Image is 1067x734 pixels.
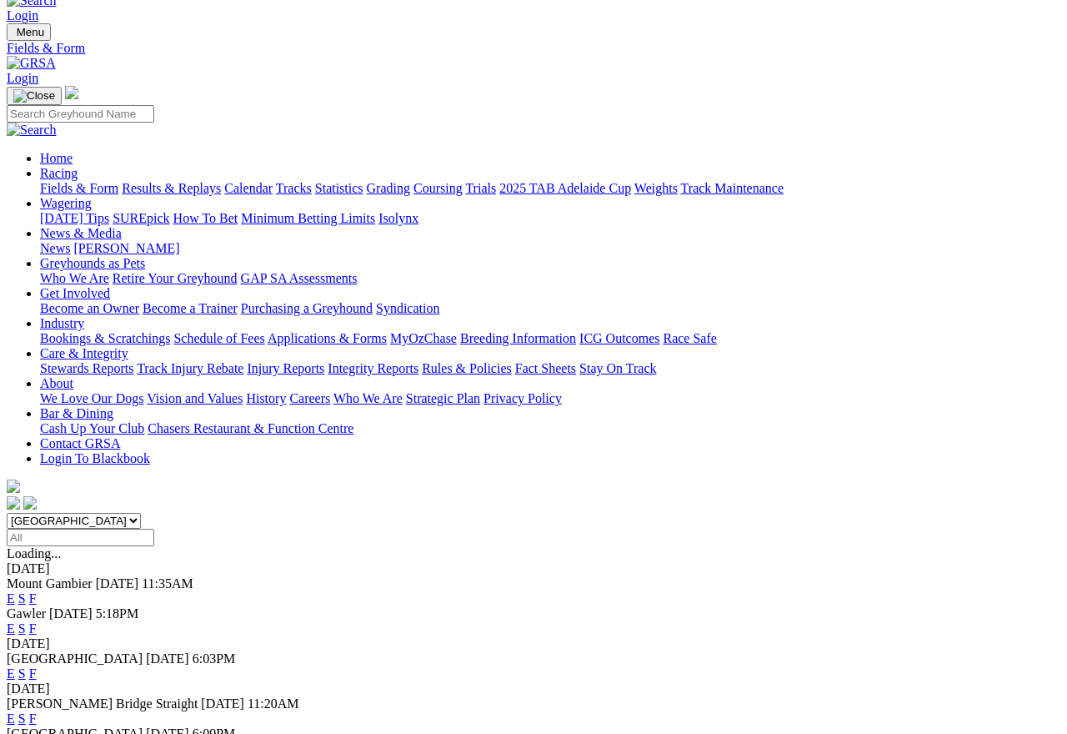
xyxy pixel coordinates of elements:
[7,576,93,591] span: Mount Gambier
[40,301,139,315] a: Become an Owner
[7,666,15,681] a: E
[7,8,38,23] a: Login
[65,86,78,99] img: logo-grsa-white.png
[579,361,656,375] a: Stay On Track
[413,181,463,195] a: Coursing
[29,621,37,636] a: F
[49,606,93,621] span: [DATE]
[7,87,62,105] button: Toggle navigation
[40,451,150,465] a: Login To Blackbook
[390,331,457,345] a: MyOzChase
[7,56,56,71] img: GRSA
[40,241,70,255] a: News
[40,361,1060,376] div: Care & Integrity
[142,576,193,591] span: 11:35AM
[7,496,20,510] img: facebook.svg
[40,421,1060,436] div: Bar & Dining
[241,211,375,225] a: Minimum Betting Limits
[465,181,496,195] a: Trials
[29,591,37,606] a: F
[18,666,26,681] a: S
[681,181,784,195] a: Track Maintenance
[7,71,38,85] a: Login
[40,226,122,240] a: News & Media
[241,301,373,315] a: Purchasing a Greyhound
[40,211,109,225] a: [DATE] Tips
[40,286,110,300] a: Get Involved
[13,89,55,103] img: Close
[201,696,244,711] span: [DATE]
[7,561,1060,576] div: [DATE]
[268,331,387,345] a: Applications & Forms
[147,391,243,405] a: Vision and Values
[148,421,353,435] a: Chasers Restaurant & Function Centre
[40,181,1060,196] div: Racing
[18,711,26,726] a: S
[289,391,330,405] a: Careers
[173,211,238,225] a: How To Bet
[40,241,1060,256] div: News & Media
[7,606,46,621] span: Gawler
[40,391,1060,406] div: About
[241,271,358,285] a: GAP SA Assessments
[224,181,273,195] a: Calendar
[18,621,26,636] a: S
[122,181,221,195] a: Results & Replays
[40,271,109,285] a: Who We Are
[40,151,73,165] a: Home
[40,361,133,375] a: Stewards Reports
[7,621,15,636] a: E
[40,421,144,435] a: Cash Up Your Club
[143,301,238,315] a: Become a Trainer
[40,346,128,360] a: Care & Integrity
[40,331,1060,346] div: Industry
[579,331,659,345] a: ICG Outcomes
[40,301,1060,316] div: Get Involved
[40,181,118,195] a: Fields & Form
[7,105,154,123] input: Search
[315,181,363,195] a: Statistics
[29,666,37,681] a: F
[499,181,631,195] a: 2025 TAB Adelaide Cup
[40,196,92,210] a: Wagering
[483,391,562,405] a: Privacy Policy
[7,123,57,138] img: Search
[40,256,145,270] a: Greyhounds as Pets
[247,361,324,375] a: Injury Reports
[515,361,576,375] a: Fact Sheets
[40,316,84,330] a: Industry
[40,331,170,345] a: Bookings & Scratchings
[113,211,169,225] a: SUREpick
[96,576,139,591] span: [DATE]
[40,376,73,390] a: About
[40,211,1060,226] div: Wagering
[406,391,480,405] a: Strategic Plan
[367,181,410,195] a: Grading
[7,546,61,561] span: Loading...
[7,681,1060,696] div: [DATE]
[246,391,286,405] a: History
[248,696,299,711] span: 11:20AM
[18,591,26,606] a: S
[378,211,418,225] a: Isolynx
[17,26,44,38] span: Menu
[333,391,403,405] a: Who We Are
[193,651,236,666] span: 6:03PM
[40,406,113,420] a: Bar & Dining
[7,41,1060,56] a: Fields & Form
[137,361,243,375] a: Track Injury Rebate
[96,606,139,621] span: 5:18PM
[40,391,143,405] a: We Love Our Dogs
[146,651,189,666] span: [DATE]
[173,331,264,345] a: Schedule of Fees
[7,636,1060,651] div: [DATE]
[7,480,20,493] img: logo-grsa-white.png
[634,181,678,195] a: Weights
[663,331,716,345] a: Race Safe
[422,361,512,375] a: Rules & Policies
[7,711,15,726] a: E
[7,696,198,711] span: [PERSON_NAME] Bridge Straight
[113,271,238,285] a: Retire Your Greyhound
[7,529,154,546] input: Select date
